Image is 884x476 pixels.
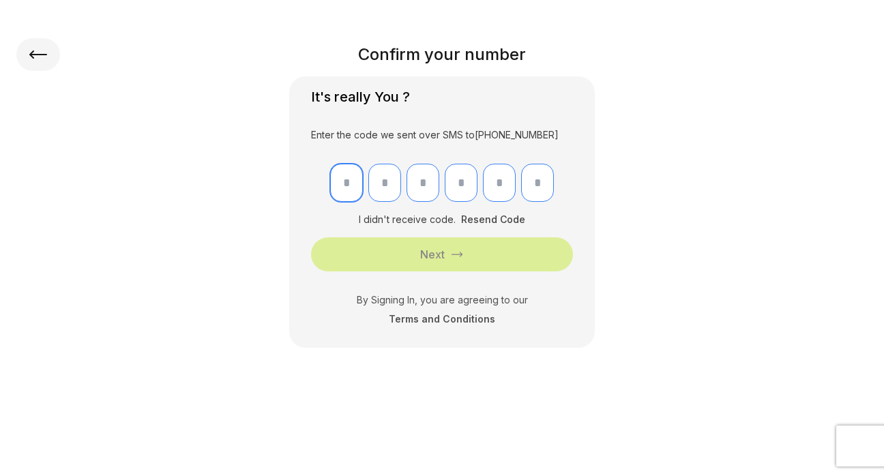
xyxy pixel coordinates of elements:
[311,128,573,142] div: Enter the code we sent over SMS to [PHONE_NUMBER]
[461,213,525,226] button: Resend Code
[311,87,573,106] div: It's really You ?
[60,44,824,65] h2: Confirm your number
[311,293,573,307] div: By Signing In, you are agreeing to our
[389,313,495,325] a: Terms and Conditions
[420,246,445,263] div: Next
[311,237,573,271] button: Next
[359,213,456,226] div: I didn't receive code.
